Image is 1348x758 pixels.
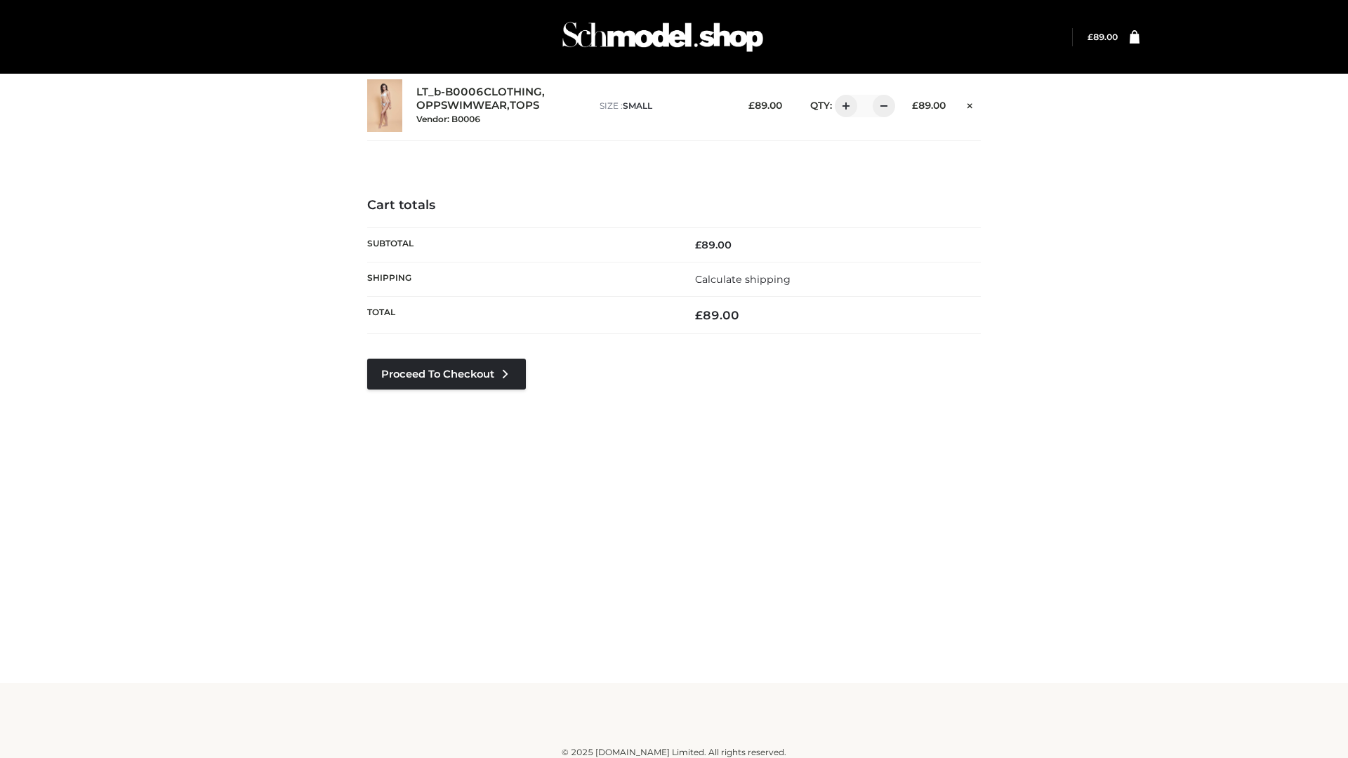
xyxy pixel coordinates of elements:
[1088,32,1118,42] a: £89.00
[748,100,782,111] bdi: 89.00
[1088,32,1118,42] bdi: 89.00
[510,99,539,112] a: TOPS
[796,95,890,117] div: QTY:
[367,262,674,296] th: Shipping
[557,9,768,65] img: Schmodel Admin 964
[416,86,484,99] a: LT_b-B0006
[912,100,946,111] bdi: 89.00
[367,198,981,213] h4: Cart totals
[1088,32,1093,42] span: £
[695,308,703,322] span: £
[695,273,791,286] a: Calculate shipping
[367,297,674,334] th: Total
[416,86,586,125] div: , ,
[367,359,526,390] a: Proceed to Checkout
[484,86,542,99] a: CLOTHING
[695,308,739,322] bdi: 89.00
[960,95,981,113] a: Remove this item
[623,100,652,111] span: SMALL
[367,227,674,262] th: Subtotal
[367,79,402,132] img: LT_b-B0006 - SMALL
[416,114,480,124] small: Vendor: B0006
[695,239,701,251] span: £
[748,100,755,111] span: £
[600,100,727,112] p: size :
[912,100,918,111] span: £
[416,99,507,112] a: OPPSWIMWEAR
[695,239,732,251] bdi: 89.00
